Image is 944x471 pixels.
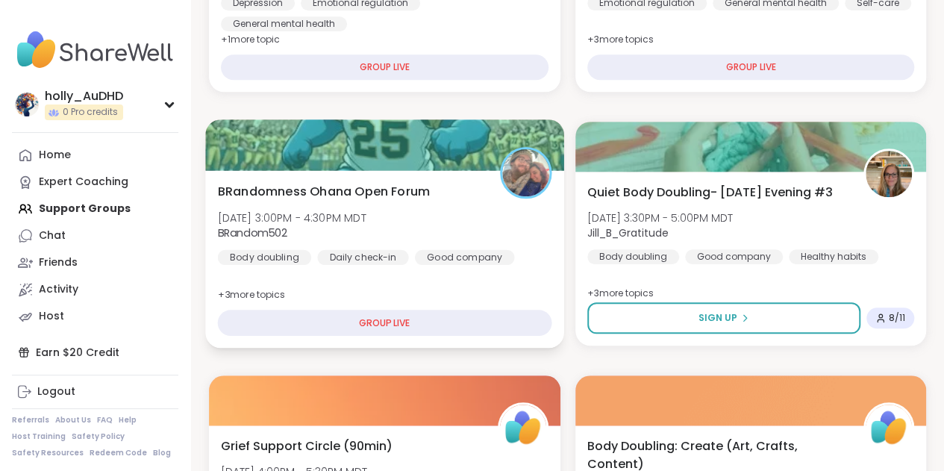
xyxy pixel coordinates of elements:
div: Expert Coaching [39,175,128,190]
a: Safety Resources [12,448,84,458]
div: Activity [39,282,78,297]
div: Logout [37,384,75,399]
a: Help [119,415,137,425]
div: Body doubling [218,249,311,264]
span: [DATE] 3:30PM - 5:00PM MDT [587,210,733,225]
b: Jill_B_Gratitude [587,225,669,240]
div: GROUP LIVE [221,54,548,80]
div: Good company [685,249,783,264]
div: Friends [39,255,78,270]
img: holly_AuDHD [15,93,39,116]
div: Host [39,309,64,324]
a: Friends [12,249,178,276]
span: 8 / 11 [889,312,905,324]
a: Home [12,142,178,169]
span: 0 Pro credits [63,106,118,119]
button: Sign Up [587,302,861,334]
div: holly_AuDHD [45,88,123,105]
div: Good company [415,249,515,264]
span: Sign Up [698,311,737,325]
a: Logout [12,378,178,405]
div: GROUP LIVE [587,54,915,80]
div: Body doubling [587,249,679,264]
a: Safety Policy [72,431,125,442]
span: Quiet Body Doubling- [DATE] Evening #3 [587,184,833,202]
div: Healthy habits [789,249,878,264]
a: Host [12,303,178,330]
div: GROUP LIVE [218,310,551,336]
a: Activity [12,276,178,303]
a: About Us [55,415,91,425]
img: ShareWell [500,405,546,451]
img: ShareWell Nav Logo [12,24,178,76]
div: Daily check-in [317,249,408,264]
a: Expert Coaching [12,169,178,196]
img: ShareWell [866,405,912,451]
div: General mental health [221,16,347,31]
img: BRandom502 [502,149,549,196]
span: BRandomness Ohana Open Forum [218,182,431,200]
div: Home [39,148,71,163]
a: Referrals [12,415,49,425]
a: Blog [153,448,171,458]
div: Earn $20 Credit [12,339,178,366]
b: BRandom502 [218,225,288,240]
a: Chat [12,222,178,249]
a: Redeem Code [90,448,147,458]
span: [DATE] 3:00PM - 4:30PM MDT [218,210,366,225]
a: Host Training [12,431,66,442]
span: Grief Support Circle (90min) [221,437,393,455]
a: FAQ [97,415,113,425]
div: Chat [39,228,66,243]
img: Jill_B_Gratitude [866,151,912,197]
